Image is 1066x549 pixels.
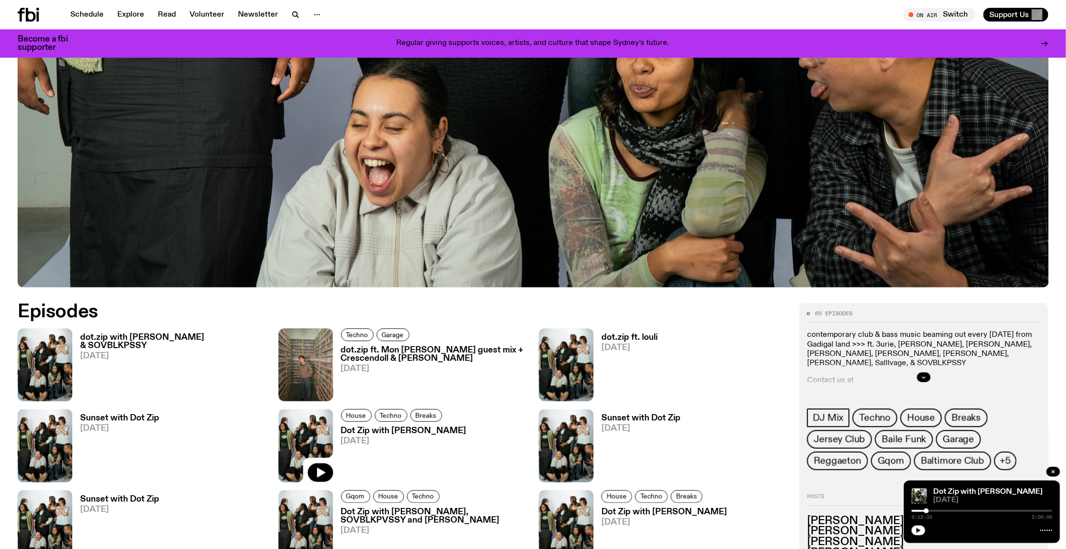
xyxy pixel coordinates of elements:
[375,409,407,422] a: Techno
[914,452,991,470] a: Baltimore Club
[80,414,159,422] h3: Sunset with Dot Zip
[1000,456,1011,466] span: +5
[341,365,528,373] span: [DATE]
[232,8,284,22] a: Newsletter
[601,508,727,516] h3: Dot Zip with [PERSON_NAME]
[814,456,861,466] span: Reggaeton
[341,527,528,535] span: [DATE]
[807,494,1041,505] h2: Hosts
[397,39,670,48] p: Regular giving supports voices, artists, and culture that shape Sydney’s future.
[807,409,850,427] a: DJ Mix
[933,488,1043,496] a: Dot Zip with [PERSON_NAME]
[341,437,467,445] span: [DATE]
[859,413,891,423] span: Techno
[815,311,853,316] span: 85 episodes
[807,430,872,449] a: Jersey Club
[814,434,865,445] span: Jersey Club
[871,452,911,470] a: Gqom
[346,412,366,419] span: House
[882,434,926,445] span: Baile Funk
[601,344,658,352] span: [DATE]
[379,493,399,500] span: House
[601,424,681,433] span: [DATE]
[80,505,159,514] span: [DATE]
[80,352,267,360] span: [DATE]
[601,414,681,422] h3: Sunset with Dot Zip
[341,490,370,503] a: Gqom
[184,8,230,22] a: Volunteer
[80,333,267,350] h3: dot.zip with [PERSON_NAME] & SOVBLKPSSY
[878,456,904,466] span: Gqom
[807,330,1041,368] p: contemporary club & bass music beaming out every [DATE] from Gadigal land >>> ft. 3urie, [PERSON_...
[594,414,681,482] a: Sunset with Dot Zip[DATE]
[904,8,976,22] button: On AirSwitch
[945,409,988,427] a: Breaks
[594,333,658,401] a: dot.zip ft. louli[DATE]
[373,490,404,503] a: House
[80,424,159,433] span: [DATE]
[341,409,372,422] a: House
[943,434,974,445] span: Garage
[111,8,150,22] a: Explore
[875,430,933,449] a: Baile Funk
[18,303,701,321] h2: Episodes
[152,8,182,22] a: Read
[72,414,159,482] a: Sunset with Dot Zip[DATE]
[380,412,402,419] span: Techno
[64,8,109,22] a: Schedule
[377,329,409,341] a: Garage
[601,518,727,527] span: [DATE]
[341,508,528,525] h3: Dot Zip with [PERSON_NAME], SOVBLKPVSSY and [PERSON_NAME]
[983,8,1048,22] button: Support Us
[989,10,1029,19] span: Support Us
[407,490,440,503] a: Techno
[341,329,374,341] a: Techno
[933,497,1052,504] span: [DATE]
[912,515,932,520] span: 0:12:33
[412,493,434,500] span: Techno
[671,490,703,503] a: Breaks
[936,430,981,449] a: Garage
[635,490,668,503] a: Techno
[994,452,1017,470] button: +5
[346,493,365,500] span: Gqom
[333,427,467,482] a: Dot Zip with [PERSON_NAME][DATE]
[72,333,267,401] a: dot.zip with [PERSON_NAME] & SOVBLKPSSY[DATE]
[333,346,528,401] a: dot.zip ft. Mon [PERSON_NAME] guest mix + Crescendoll & [PERSON_NAME][DATE]
[80,495,159,504] h3: Sunset with Dot Zip
[952,413,981,423] span: Breaks
[1032,515,1052,520] span: 2:00:00
[341,427,467,435] h3: Dot Zip with [PERSON_NAME]
[807,526,1041,537] h3: [PERSON_NAME]
[921,456,984,466] span: Baltimore Club
[18,35,80,52] h3: Become a fbi supporter
[807,452,868,470] a: Reggaeton
[601,333,658,342] h3: dot.zip ft. louli
[807,537,1041,548] h3: [PERSON_NAME]
[607,493,627,500] span: House
[382,331,404,338] span: Garage
[807,516,1041,527] h3: [PERSON_NAME]
[341,346,528,363] h3: dot.zip ft. Mon [PERSON_NAME] guest mix + Crescendoll & [PERSON_NAME]
[346,331,368,338] span: Techno
[416,412,437,419] span: Breaks
[813,413,844,423] span: DJ Mix
[640,493,662,500] span: Techno
[410,409,442,422] a: Breaks
[907,413,935,423] span: House
[676,493,697,500] span: Breaks
[601,490,632,503] a: House
[853,409,897,427] a: Techno
[900,409,942,427] a: House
